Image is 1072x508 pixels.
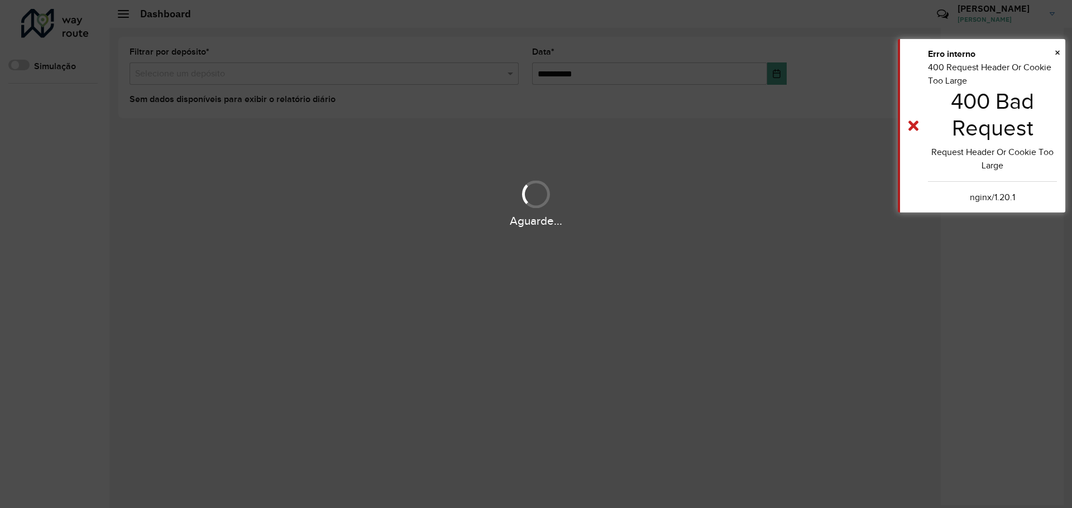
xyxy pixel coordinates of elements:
[928,191,1057,204] center: nginx/1.20.1
[928,47,1057,61] div: Erro interno
[928,146,1057,172] center: Request Header Or Cookie Too Large
[928,61,1057,204] div: 400 Request Header Or Cookie Too Large
[1055,44,1060,61] button: Close
[1055,46,1060,59] span: ×
[928,88,1057,141] h1: 400 Bad Request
